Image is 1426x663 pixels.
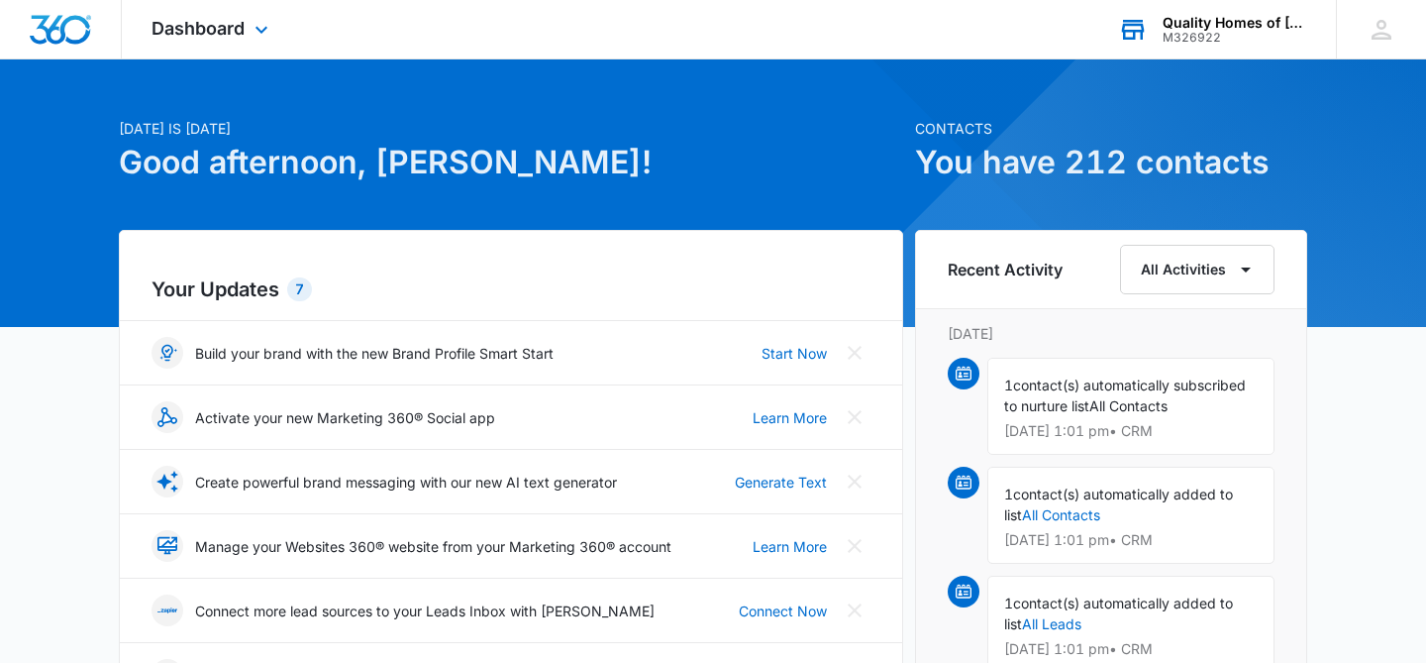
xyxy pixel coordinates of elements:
button: Close [839,530,870,562]
div: account id [1163,31,1307,45]
p: [DATE] 1:01 pm • CRM [1004,533,1258,547]
p: Connect more lead sources to your Leads Inbox with [PERSON_NAME] [195,601,655,621]
p: [DATE] [948,323,1274,344]
p: [DATE] 1:01 pm • CRM [1004,424,1258,438]
button: Close [839,466,870,497]
div: 7 [287,277,312,301]
a: All Contacts [1022,506,1100,523]
div: account name [1163,15,1307,31]
span: 1 [1004,486,1013,502]
a: Connect Now [739,601,827,621]
p: Manage your Websites 360® website from your Marketing 360® account [195,536,671,557]
h1: You have 212 contacts [915,139,1307,186]
span: 1 [1004,595,1013,611]
a: Learn More [753,407,827,428]
button: Close [839,337,870,369]
span: Dashboard [152,18,245,39]
a: All Leads [1022,615,1081,632]
p: [DATE] is [DATE] [119,118,903,139]
p: Contacts [915,118,1307,139]
a: Learn More [753,536,827,557]
button: All Activities [1120,245,1274,294]
p: [DATE] 1:01 pm • CRM [1004,642,1258,656]
span: All Contacts [1089,397,1168,414]
span: contact(s) automatically added to list [1004,595,1233,632]
p: Activate your new Marketing 360® Social app [195,407,495,428]
span: contact(s) automatically added to list [1004,486,1233,523]
p: Build your brand with the new Brand Profile Smart Start [195,343,554,364]
h1: Good afternoon, [PERSON_NAME]! [119,139,903,186]
h2: Your Updates [152,275,870,304]
span: contact(s) automatically subscribed to nurture list [1004,377,1246,414]
span: 1 [1004,377,1013,393]
button: Close [839,401,870,433]
h6: Recent Activity [948,258,1063,281]
p: Create powerful brand messaging with our new AI text generator [195,472,617,493]
button: Close [839,595,870,626]
a: Generate Text [735,472,827,493]
a: Start Now [762,343,827,364]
